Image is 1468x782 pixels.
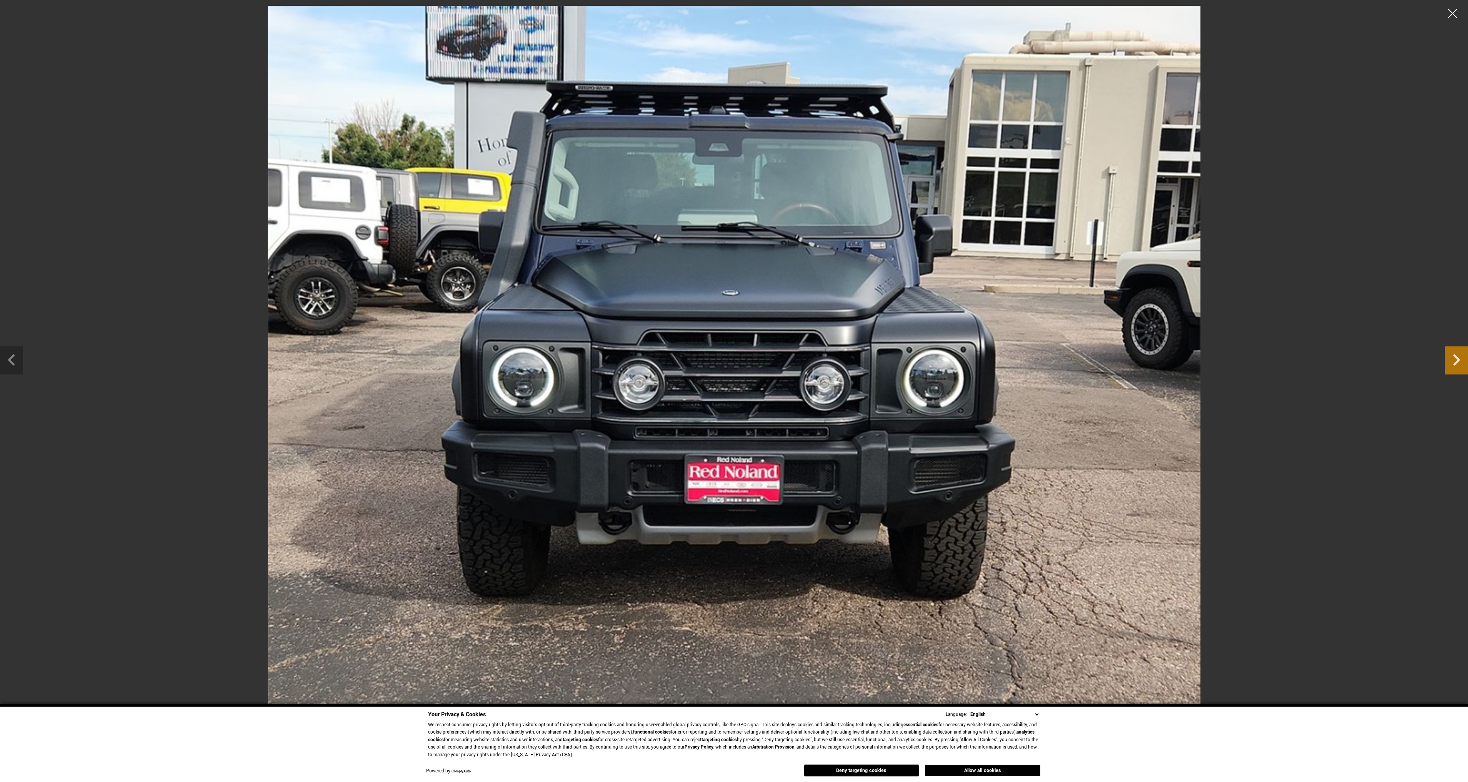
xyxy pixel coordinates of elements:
[428,721,1040,759] p: We respect consumer privacy rights by letting visitors opt out of third-party tracking cookies an...
[268,6,1200,705] img: Vehicle Image #141
[518,703,524,710] span: 33
[428,729,1035,743] strong: analytics cookies
[702,737,737,743] strong: targeting cookies
[685,744,713,750] a: Privacy Policy
[1445,346,1468,374] div: Next slide
[925,765,1040,776] button: Allow all cookies
[903,722,938,728] strong: essential cookies
[428,710,486,719] span: Your Privacy & Cookies
[511,703,517,710] span: 15
[946,712,967,717] div: Language:
[752,744,795,750] strong: Arbitration Provision
[38,6,1430,705] div: 15 / 33
[452,769,471,774] a: ComplyAuto
[633,729,671,735] strong: functional cookies
[968,710,1040,719] select: Language Select
[563,737,598,743] strong: targeting cookies
[511,702,524,711] div: /
[426,769,471,774] div: Powered by
[804,764,919,777] button: Deny targeting cookies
